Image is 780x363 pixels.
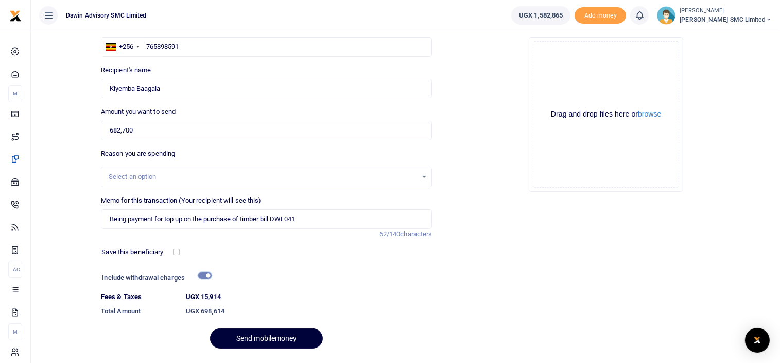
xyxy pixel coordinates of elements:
a: logo-small logo-large logo-large [9,11,22,19]
a: UGX 1,582,865 [511,6,570,25]
div: +256 [119,42,133,52]
li: Wallet ballance [507,6,575,25]
label: Amount you want to send [101,107,176,117]
input: UGX [101,121,432,140]
div: Drag and drop files here or [533,109,679,119]
label: UGX 15,914 [186,292,221,302]
span: [PERSON_NAME] SMC Limited [680,15,772,24]
li: M [8,85,22,102]
li: M [8,323,22,340]
button: browse [638,110,661,118]
label: Save this beneficiary [101,247,163,257]
h6: Total Amount [101,307,178,316]
li: Ac [8,261,22,278]
img: profile-user [657,6,675,25]
a: profile-user [PERSON_NAME] [PERSON_NAME] SMC Limited [657,6,772,25]
input: Loading name... [101,79,432,98]
div: Uganda: +256 [101,38,143,56]
label: Reason you are spending [101,148,175,159]
a: Add money [575,11,626,19]
span: Add money [575,7,626,24]
img: logo-small [9,10,22,22]
div: Select an option [109,172,418,182]
span: Dawin Advisory SMC Limited [62,11,151,20]
span: 62/140 [379,230,401,238]
li: Toup your wallet [575,7,626,24]
dt: Fees & Taxes [97,292,182,302]
button: Send mobilemoney [210,328,323,349]
span: UGX 1,582,865 [519,10,563,21]
input: Enter extra information [101,209,432,229]
input: Enter phone number [101,37,432,57]
h6: Include withdrawal charges [102,274,206,282]
div: File Uploader [529,37,683,192]
label: Memo for this transaction (Your recipient will see this) [101,195,262,206]
span: characters [400,230,432,238]
div: Open Intercom Messenger [745,328,770,353]
h6: UGX 698,614 [186,307,432,316]
small: [PERSON_NAME] [680,7,772,15]
label: Recipient's name [101,65,151,75]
